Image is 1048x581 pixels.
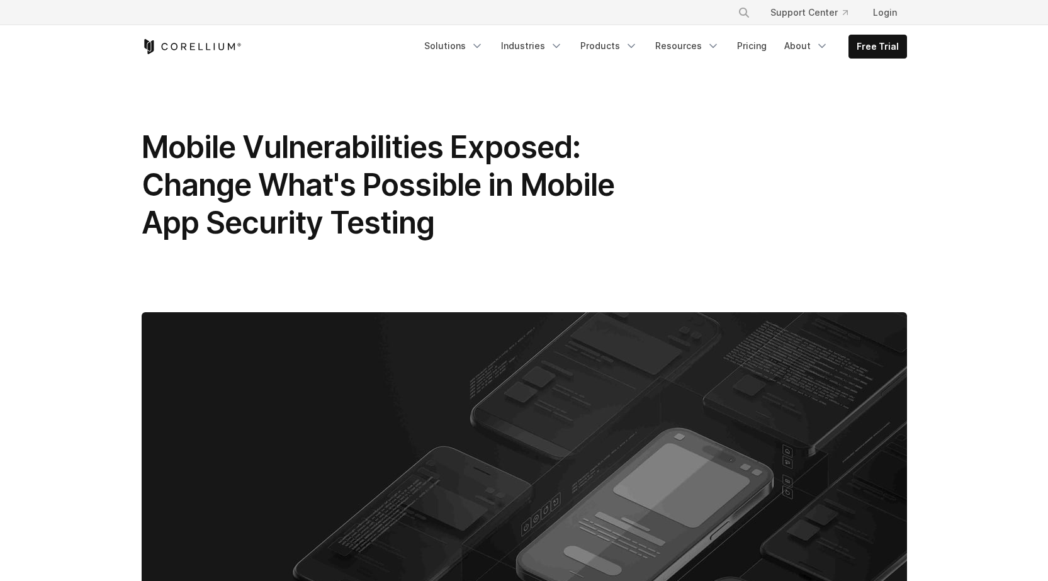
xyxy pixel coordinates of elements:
[760,1,858,24] a: Support Center
[417,35,491,57] a: Solutions
[777,35,836,57] a: About
[142,39,242,54] a: Corellium Home
[733,1,755,24] button: Search
[648,35,727,57] a: Resources
[863,1,907,24] a: Login
[730,35,774,57] a: Pricing
[723,1,907,24] div: Navigation Menu
[417,35,907,59] div: Navigation Menu
[142,128,614,241] span: Mobile Vulnerabilities Exposed: Change What's Possible in Mobile App Security Testing
[493,35,570,57] a: Industries
[573,35,645,57] a: Products
[849,35,906,58] a: Free Trial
